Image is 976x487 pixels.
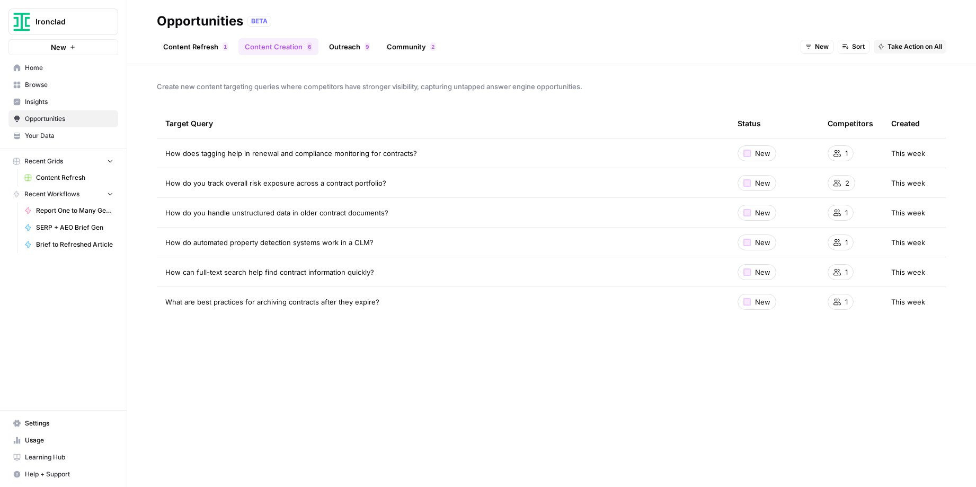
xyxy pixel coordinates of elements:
span: Browse [25,80,113,90]
a: Your Data [8,127,118,144]
div: Created [891,109,920,138]
div: BETA [247,16,271,27]
span: Help + Support [25,469,113,479]
span: 1 [845,237,848,248]
span: New [755,178,770,188]
button: Recent Grids [8,153,118,169]
span: 1 [845,148,848,159]
span: Home [25,63,113,73]
span: Usage [25,436,113,445]
span: What are best practices for archiving contracts after they expire? [165,297,379,307]
div: Status [738,109,761,138]
span: 1 [845,297,848,307]
span: Create new content targeting queries where competitors have stronger visibility, capturing untapp... [157,81,946,92]
a: Content Creation6 [238,38,318,55]
span: Content Refresh [36,173,113,182]
a: SERP + AEO Brief Gen [20,219,118,236]
img: Ironclad Logo [12,12,31,31]
span: Insights [25,97,113,107]
span: New [755,148,770,159]
span: How do you track overall risk exposure across a contract portfolio? [165,178,386,188]
a: Community2 [380,38,442,55]
span: New [755,267,770,277]
span: How can full-text search help find contract information quickly? [165,267,374,277]
span: Your Data [25,131,113,141]
span: How does tagging help in renewal and compliance monitoring for contracts? [165,148,417,159]
button: Sort [838,40,869,54]
button: New [8,39,118,55]
a: Opportunities [8,110,118,127]
span: Learning Hub [25,453,113,462]
span: This week [891,178,925,188]
div: 2 [430,42,436,51]
span: 9 [366,42,369,51]
a: Settings [8,415,118,432]
a: Browse [8,76,118,93]
a: Outreach9 [323,38,376,55]
span: Report One to Many Generator [36,206,113,215]
span: Ironclad [36,16,100,27]
button: Help + Support [8,466,118,483]
div: 1 [223,42,228,51]
span: Sort [852,42,865,51]
span: Settings [25,419,113,428]
button: New [801,40,833,54]
div: 9 [365,42,370,51]
button: Workspace: Ironclad [8,8,118,35]
span: New [755,207,770,218]
a: Insights [8,93,118,110]
span: This week [891,207,925,218]
button: Take Action on All [874,40,946,54]
span: SERP + AEO Brief Gen [36,223,113,232]
span: 6 [308,42,311,51]
span: How do automated property detection systems work in a CLM? [165,237,374,248]
span: This week [891,297,925,307]
span: Recent Workflows [24,189,79,199]
div: Competitors [828,109,873,138]
span: This week [891,267,925,277]
span: Brief to Refreshed Article [36,240,113,249]
a: Brief to Refreshed Article [20,236,118,253]
span: Recent Grids [24,156,63,166]
div: 6 [307,42,312,51]
span: This week [891,148,925,159]
span: This week [891,237,925,248]
span: 1 [845,207,848,218]
span: New [755,297,770,307]
span: 2 [431,42,434,51]
div: Opportunities [157,13,243,30]
div: Target Query [165,109,721,138]
span: 2 [845,178,849,188]
span: Take Action on All [888,42,942,51]
a: Content Refresh1 [157,38,234,55]
span: How do you handle unstructured data in older contract documents? [165,207,388,218]
span: New [51,42,66,53]
span: 1 [224,42,227,51]
a: Content Refresh [20,169,118,186]
a: Usage [8,432,118,449]
span: 1 [845,267,848,277]
span: New [755,237,770,248]
a: Report One to Many Generator [20,202,118,219]
a: Home [8,59,118,76]
span: New [815,42,829,51]
button: Recent Workflows [8,186,118,202]
span: Opportunities [25,114,113,124]
a: Learning Hub [8,449,118,466]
